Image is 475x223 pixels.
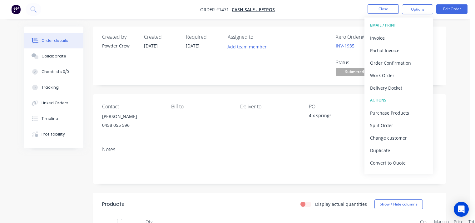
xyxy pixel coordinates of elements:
[42,53,66,59] div: Collaborate
[336,68,373,77] button: Submitted
[364,32,433,44] button: Invoice
[24,111,83,126] button: Timeline
[144,34,178,40] div: Created
[240,104,299,110] div: Deliver to
[370,146,428,155] div: Duplicate
[42,85,59,90] div: Tracking
[102,201,124,208] div: Products
[368,4,399,14] button: Close
[42,116,58,121] div: Timeline
[370,58,428,67] div: Order Confirmation
[228,42,270,51] button: Add team member
[42,131,65,137] div: Profitability
[336,60,383,66] div: Status
[370,121,428,130] div: Split Order
[370,158,428,167] div: Convert to Quote
[364,44,433,57] button: Partial Invoice
[370,133,428,142] div: Change customer
[364,19,433,32] button: EMAIL / PRINT
[102,112,161,121] div: [PERSON_NAME]
[364,169,433,181] button: Archive
[24,80,83,95] button: Tracking
[370,83,428,92] div: Delivery Docket
[186,43,200,49] span: [DATE]
[102,146,437,152] div: Notes
[364,119,433,131] button: Split Order
[102,42,136,49] div: Powder Crew
[24,64,83,80] button: Checklists 0/0
[336,34,383,40] div: Xero Order #
[24,126,83,142] button: Profitability
[364,144,433,156] button: Duplicate
[364,57,433,69] button: Order Confirmation
[11,5,21,14] img: Factory
[364,107,433,119] button: Purchase Products
[102,34,136,40] div: Created by
[200,7,232,12] span: Order #1471 -
[228,34,290,40] div: Assigned to
[370,171,428,180] div: Archive
[436,4,468,14] button: Edit Order
[364,82,433,94] button: Delivery Docket
[42,69,69,75] div: Checklists 0/0
[336,43,354,49] a: INV-1935
[171,104,230,110] div: Bill to
[315,201,367,207] label: Display actual quantities
[224,42,270,51] button: Add team member
[370,21,428,29] div: EMAIL / PRINT
[370,96,428,104] div: ACTIONS
[454,202,469,217] div: Open Intercom Messenger
[370,33,428,42] div: Invoice
[374,199,423,209] button: Show / Hide columns
[364,131,433,144] button: Change customer
[370,71,428,80] div: Work Order
[309,104,368,110] div: PO
[102,112,161,132] div: [PERSON_NAME]0458 055 596
[24,33,83,48] button: Order details
[370,46,428,55] div: Partial Invoice
[186,34,220,40] div: Required
[144,43,158,49] span: [DATE]
[364,94,433,107] button: ACTIONS
[402,4,433,14] button: Options
[364,69,433,82] button: Work Order
[232,7,275,12] a: Cash Sale - EFTPOS
[336,68,373,76] span: Submitted
[24,95,83,111] button: Linked Orders
[309,112,368,121] div: 4 x springs
[364,156,433,169] button: Convert to Quote
[42,38,68,43] div: Order details
[42,100,68,106] div: Linked Orders
[370,108,428,117] div: Purchase Products
[102,121,161,130] div: 0458 055 596
[102,104,161,110] div: Contact
[24,48,83,64] button: Collaborate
